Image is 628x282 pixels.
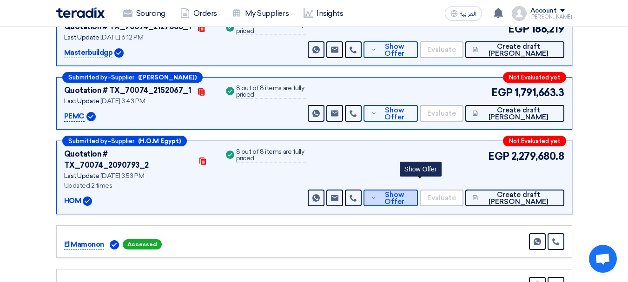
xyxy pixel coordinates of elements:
p: HOM [64,196,81,207]
a: Insights [296,3,350,24]
span: Evaluate [427,110,456,117]
span: Create draft [PERSON_NAME] [480,43,556,57]
div: – [62,136,187,146]
img: profile_test.png [512,6,527,21]
div: Quotation # TX_70074_2127066_1 [64,21,192,33]
span: EGP [508,21,529,37]
p: PEMC [64,111,85,122]
a: Orders [173,3,225,24]
div: Account [530,7,557,15]
span: [DATE] 3:43 PM [100,97,145,105]
span: Supplier [111,138,134,144]
img: Verified Account [83,197,92,206]
div: Updated 2 times [64,181,213,190]
span: Last Update [64,172,99,180]
div: Quotation # TX_70074_2090793_2 [64,149,192,171]
div: 8 out of 8 items are fully priced [236,85,306,99]
p: Masterbuildgp [64,47,113,59]
div: Quotation # TX_70074_2152067_1 [64,85,192,96]
img: Teradix logo [56,7,105,18]
span: 186,219 [531,21,564,37]
button: Show Offer [364,105,418,122]
img: Verified Account [114,48,124,58]
button: Create draft [PERSON_NAME] [465,105,564,122]
button: Evaluate [420,41,463,58]
img: Verified Account [86,112,96,121]
button: Show Offer [364,190,418,206]
span: Show Offer [379,43,410,57]
div: 8 out of 8 items are fully priced [236,21,306,35]
span: Last Update [64,97,99,105]
button: Evaluate [420,190,463,206]
div: [PERSON_NAME] [530,14,572,20]
span: Show Offer [379,107,410,121]
div: Show Offer [400,162,442,177]
button: Create draft [PERSON_NAME] [465,41,564,58]
span: العربية [460,11,476,17]
button: العربية [445,6,482,21]
p: El Mamonon [64,239,104,250]
span: 2,279,680.8 [511,149,564,164]
b: (H.O.M Egypt) [138,138,181,144]
span: [DATE] 3:53 PM [100,172,144,180]
img: Verified Account [110,240,119,249]
button: Evaluate [420,105,463,122]
span: Not Evaluated yet [509,74,560,80]
span: EGP [488,149,509,164]
span: Supplier [111,74,134,80]
button: Show Offer [364,41,418,58]
a: My Suppliers [225,3,296,24]
button: Create draft [PERSON_NAME] [465,190,564,206]
span: Show Offer [379,191,410,205]
b: ([PERSON_NAME]) [138,74,197,80]
span: Evaluate [427,195,456,202]
span: Evaluate [427,46,456,53]
span: EGP [491,85,513,100]
span: Create draft [PERSON_NAME] [480,107,556,121]
span: Not Evaluated yet [509,138,560,144]
span: Accessed [123,239,162,249]
div: – [62,72,203,83]
span: [DATE] 6:12 PM [100,33,143,41]
span: Create draft [PERSON_NAME] [480,191,556,205]
span: 1,791,663.3 [515,85,564,100]
span: Submitted by [68,74,107,80]
a: Sourcing [116,3,173,24]
span: Submitted by [68,138,107,144]
div: 8 out of 8 items are fully priced [236,149,306,163]
a: Open chat [589,245,617,273]
span: Last Update [64,33,99,41]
